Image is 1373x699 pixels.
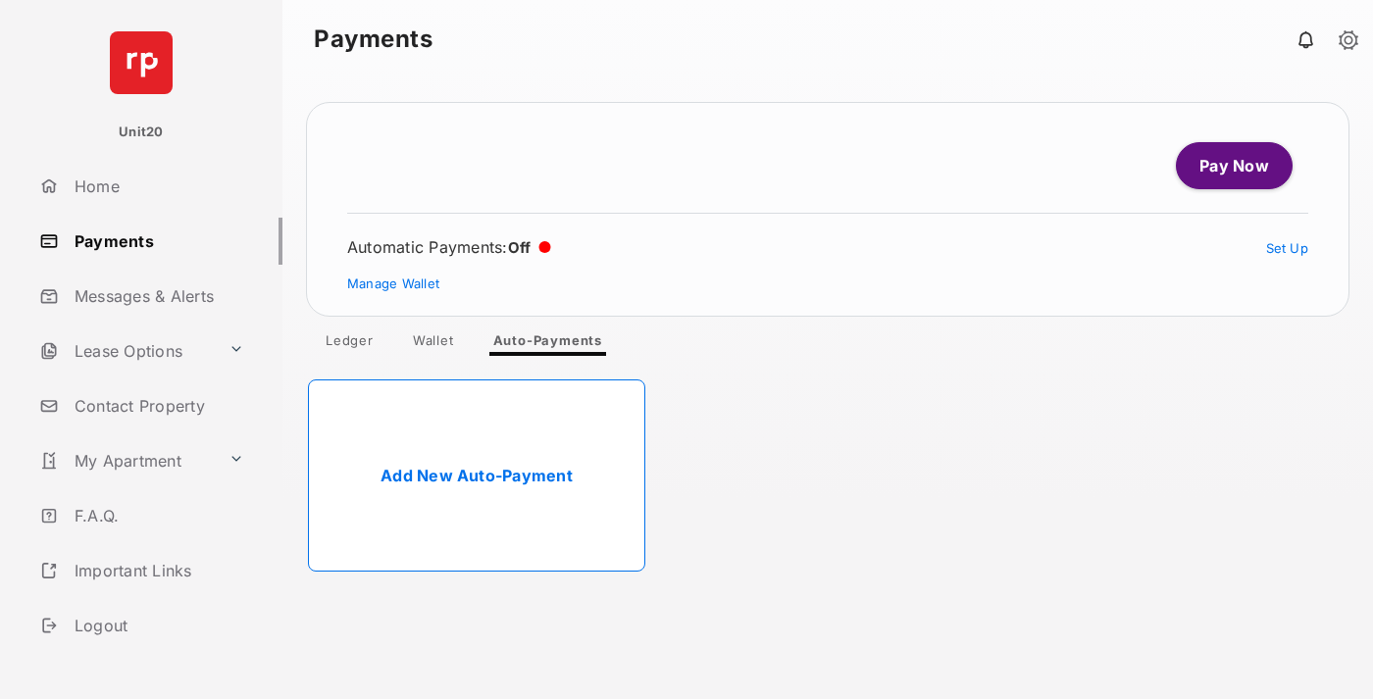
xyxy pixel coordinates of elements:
a: F.A.Q. [31,492,282,539]
a: Contact Property [31,382,282,429]
a: Important Links [31,547,252,594]
a: Set Up [1266,240,1309,256]
a: Home [31,163,282,210]
a: Messages & Alerts [31,273,282,320]
a: Logout [31,602,282,649]
a: Add New Auto-Payment [308,379,645,572]
a: Wallet [397,332,470,356]
a: Payments [31,218,282,265]
a: Auto-Payments [478,332,618,356]
strong: Payments [314,27,432,51]
a: Manage Wallet [347,275,439,291]
span: Off [508,238,532,257]
img: svg+xml;base64,PHN2ZyB4bWxucz0iaHR0cDovL3d3dy53My5vcmcvMjAwMC9zdmciIHdpZHRoPSI2NCIgaGVpZ2h0PSI2NC... [110,31,173,94]
p: Unit20 [119,123,164,142]
div: Automatic Payments : [347,237,551,257]
a: Ledger [310,332,389,356]
a: Lease Options [31,327,221,374]
a: My Apartment [31,437,221,484]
